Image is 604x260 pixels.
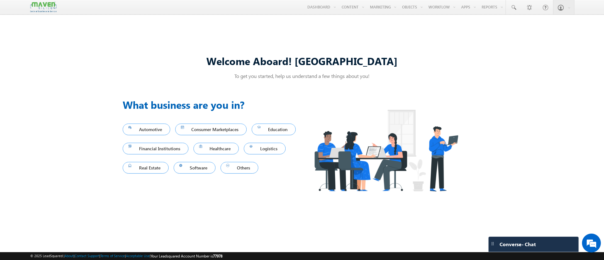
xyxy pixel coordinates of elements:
[199,144,233,153] span: Healthcare
[151,254,222,258] span: Your Leadsquared Account Number is
[123,97,302,112] h3: What business are you in?
[123,54,481,68] div: Welcome Aboard! [GEOGRAPHIC_DATA]
[490,241,495,246] img: carter-drag
[302,97,470,204] img: Industry.png
[249,144,280,153] span: Logistics
[257,125,290,134] span: Education
[226,163,253,172] span: Others
[123,73,481,79] p: To get you started, help us understand a few things about you!
[126,254,150,258] a: Acceptable Use
[128,144,183,153] span: Financial Institutions
[500,241,536,247] span: Converse - Chat
[30,253,222,259] span: © 2025 LeadSquared | | | | |
[64,254,74,258] a: About
[213,254,222,258] span: 77978
[181,125,241,134] span: Consumer Marketplaces
[75,254,99,258] a: Contact Support
[128,163,163,172] span: Real Estate
[100,254,125,258] a: Terms of Service
[30,2,57,13] img: Custom Logo
[179,163,210,172] span: Software
[128,125,165,134] span: Automotive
